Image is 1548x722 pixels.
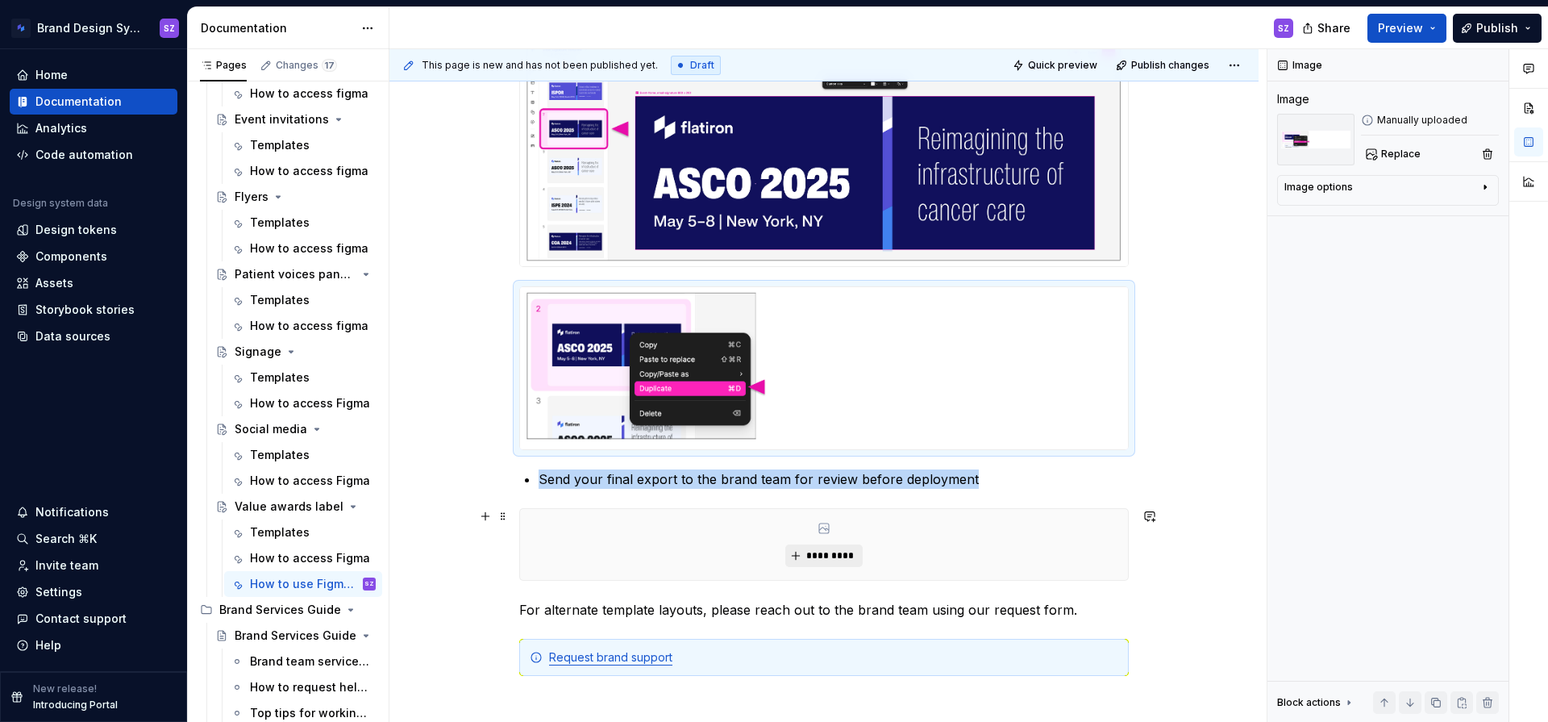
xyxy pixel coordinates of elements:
[235,499,343,515] div: Value awards label
[520,287,1128,449] img: 32c9ab21-3440-4c6c-b2f3-58b2139e17b1.jpg
[35,302,135,318] div: Storybook stories
[322,59,337,72] span: 17
[224,313,382,339] a: How to access figma
[1284,181,1492,200] button: Image options
[250,240,368,257] div: How to access figma
[35,94,122,110] div: Documentation
[224,132,382,158] a: Templates
[235,421,307,437] div: Social media
[200,59,247,72] div: Pages
[35,584,82,600] div: Settings
[276,59,337,72] div: Changes
[10,526,177,552] button: Search ⌘K
[35,275,73,291] div: Assets
[250,318,368,334] div: How to access figma
[10,553,177,578] a: Invite team
[250,447,310,463] div: Templates
[35,120,87,136] div: Analytics
[1008,54,1105,77] button: Quick preview
[224,236,382,261] a: How to access figma
[224,210,382,236] a: Templates
[10,323,177,349] a: Data sources
[219,602,341,618] div: Brand Services Guide
[209,106,382,132] a: Event invitations
[224,365,382,390] a: Templates
[1361,114,1499,127] div: Manually uploaded
[10,579,177,605] a: Settings
[164,22,175,35] div: SZ
[209,184,382,210] a: Flyers
[519,600,1129,620] p: For alternate template layouts, please reach out to the brand team using our request form.
[33,682,97,695] p: New release!
[224,390,382,416] a: How to access Figma
[10,606,177,632] button: Contact support
[1277,91,1309,107] div: Image
[1476,20,1518,36] span: Publish
[250,86,368,102] div: How to access figma
[35,328,110,344] div: Data sources
[1453,14,1542,43] button: Publish
[422,59,658,72] span: This page is new and has not been published yet.
[35,147,133,163] div: Code automation
[250,137,310,153] div: Templates
[520,39,1128,266] img: d6bdad1f-a16a-47b0-b8da-f0e01204c234.jpg
[250,215,310,231] div: Templates
[1378,20,1423,36] span: Preview
[224,649,382,674] a: Brand team services and self-service tools
[10,270,177,296] a: Assets
[224,520,382,545] a: Templates
[1367,14,1446,43] button: Preview
[250,395,370,411] div: How to access Figma
[209,416,382,442] a: Social media
[10,632,177,658] button: Help
[209,261,382,287] a: Patient voices panel headshot
[690,59,714,72] span: Draft
[1277,696,1341,709] div: Block actions
[1284,181,1353,194] div: Image options
[209,339,382,365] a: Signage
[201,20,353,36] div: Documentation
[224,674,382,700] a: How to request help from the Brand team
[10,62,177,88] a: Home
[35,504,109,520] div: Notifications
[539,470,1129,489] p: Send your final export to the brand team for review before deployment
[250,576,360,592] div: How to use Figma Buzz
[235,111,329,127] div: Event invitations
[1277,691,1355,714] div: Block actions
[10,297,177,323] a: Storybook stories
[224,442,382,468] a: Templates
[1381,148,1421,161] span: Replace
[37,20,140,36] div: Brand Design System
[224,571,382,597] a: How to use Figma BuzzSZ
[193,597,382,623] div: Brand Services Guide
[250,550,370,566] div: How to access Figma
[10,89,177,115] a: Documentation
[11,19,31,38] img: d4286e81-bf2d-465c-b469-1298f2b8eabd.png
[10,217,177,243] a: Design tokens
[1131,59,1209,72] span: Publish changes
[224,158,382,184] a: How to access figma
[250,163,368,179] div: How to access figma
[1317,20,1350,36] span: Share
[10,244,177,269] a: Components
[364,576,374,592] div: SZ
[35,67,68,83] div: Home
[250,369,310,386] div: Templates
[1278,22,1289,35] div: SZ
[10,142,177,168] a: Code automation
[235,189,268,205] div: Flyers
[224,545,382,571] a: How to access Figma
[1028,59,1097,72] span: Quick preview
[1361,143,1428,165] button: Replace
[235,266,356,282] div: Patient voices panel headshot
[250,653,372,670] div: Brand team services and self-service tools
[549,650,672,664] a: Request brand support
[250,292,310,308] div: Templates
[1111,54,1217,77] button: Publish changes
[1294,14,1361,43] button: Share
[35,531,97,547] div: Search ⌘K
[35,611,127,627] div: Contact support
[35,637,61,653] div: Help
[224,81,382,106] a: How to access figma
[35,222,117,238] div: Design tokens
